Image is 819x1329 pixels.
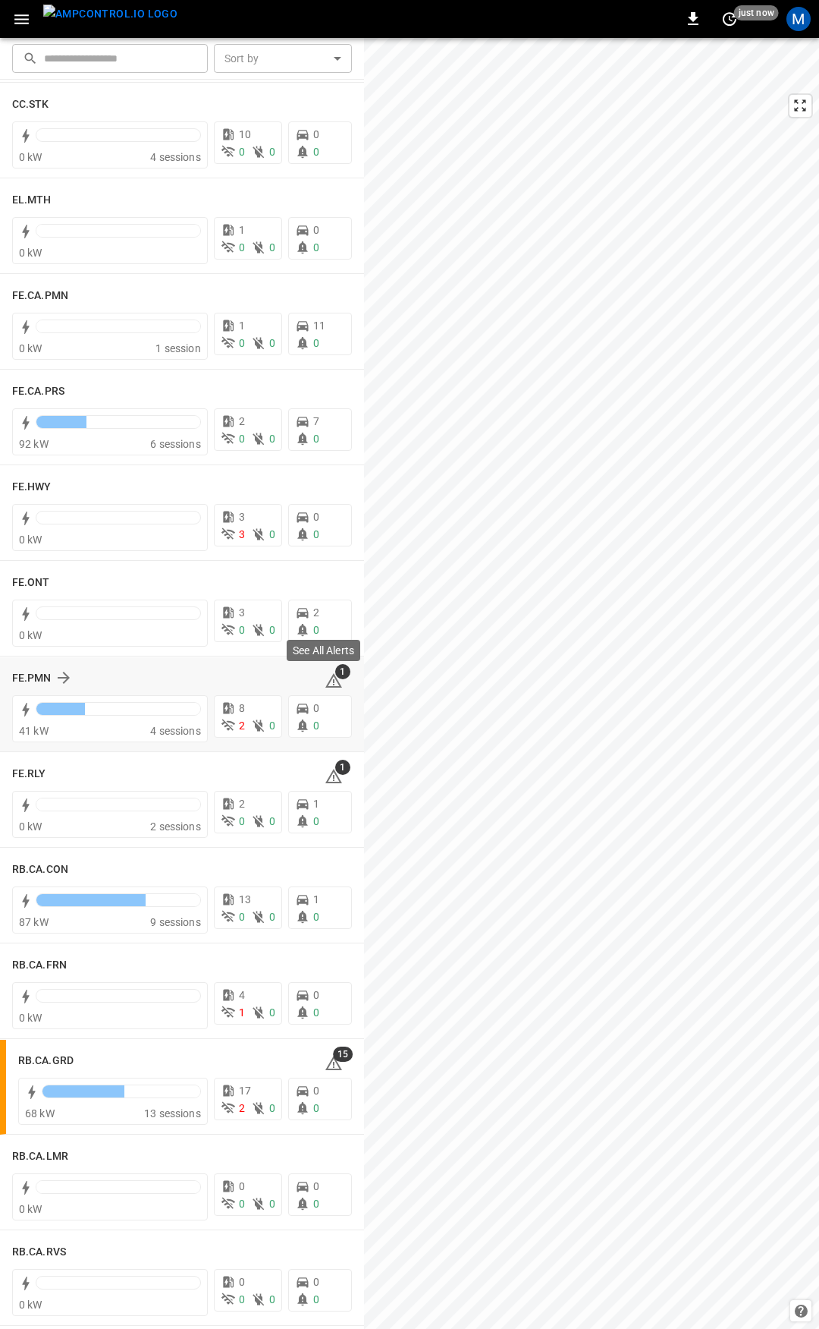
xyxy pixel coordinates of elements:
[269,720,275,732] span: 0
[12,670,52,687] h6: FE.PMN
[269,1006,275,1019] span: 0
[313,798,319,810] span: 1
[313,911,319,923] span: 0
[313,1102,319,1114] span: 0
[313,989,319,1001] span: 0
[239,241,245,254] span: 0
[239,1102,245,1114] span: 2
[19,151,42,163] span: 0 kW
[313,415,319,427] span: 7
[335,664,350,679] span: 1
[150,151,201,163] span: 4 sessions
[239,128,251,140] span: 10
[269,241,275,254] span: 0
[150,725,201,737] span: 4 sessions
[293,643,354,658] p: See All Alerts
[313,128,319,140] span: 0
[239,1180,245,1192] span: 0
[19,342,42,354] span: 0 kW
[239,720,245,732] span: 2
[313,511,319,523] span: 0
[313,320,325,332] span: 11
[239,1085,251,1097] span: 17
[12,479,52,496] h6: FE.HWY
[313,606,319,619] span: 2
[155,342,200,354] span: 1 session
[239,1198,245,1210] span: 0
[313,1180,319,1192] span: 0
[12,861,68,878] h6: RB.CA.CON
[313,224,319,236] span: 0
[144,1107,201,1120] span: 13 sessions
[19,916,49,928] span: 87 kW
[239,1006,245,1019] span: 1
[313,893,319,905] span: 1
[269,1198,275,1210] span: 0
[239,146,245,158] span: 0
[18,1053,74,1069] h6: RB.CA.GRD
[239,433,245,445] span: 0
[12,383,64,400] h6: FE.CA.PRS
[239,989,245,1001] span: 4
[239,1276,245,1288] span: 0
[19,820,42,833] span: 0 kW
[313,433,319,445] span: 0
[313,1006,319,1019] span: 0
[269,337,275,349] span: 0
[269,146,275,158] span: 0
[239,624,245,636] span: 0
[313,1276,319,1288] span: 0
[19,629,42,641] span: 0 kW
[150,820,201,833] span: 2 sessions
[269,433,275,445] span: 0
[269,528,275,540] span: 0
[313,815,319,827] span: 0
[364,38,819,1329] canvas: Map
[12,766,46,783] h6: FE.RLY
[239,893,251,905] span: 13
[19,438,49,450] span: 92 kW
[19,247,42,259] span: 0 kW
[19,534,42,546] span: 0 kW
[239,337,245,349] span: 0
[313,702,319,714] span: 0
[19,725,49,737] span: 41 kW
[313,1198,319,1210] span: 0
[19,1203,42,1215] span: 0 kW
[269,911,275,923] span: 0
[313,1293,319,1305] span: 0
[239,815,245,827] span: 0
[269,624,275,636] span: 0
[313,1085,319,1097] span: 0
[239,1293,245,1305] span: 0
[313,337,319,349] span: 0
[19,1012,42,1024] span: 0 kW
[12,575,50,591] h6: FE.ONT
[239,528,245,540] span: 3
[734,5,779,20] span: just now
[313,720,319,732] span: 0
[239,798,245,810] span: 2
[239,320,245,332] span: 1
[313,624,319,636] span: 0
[25,1107,55,1120] span: 68 kW
[239,415,245,427] span: 2
[12,192,52,209] h6: EL.MTH
[19,1299,42,1311] span: 0 kW
[335,760,350,775] span: 1
[313,528,319,540] span: 0
[239,606,245,619] span: 3
[717,7,742,31] button: set refresh interval
[12,96,49,113] h6: CC.STK
[786,7,811,31] div: profile-icon
[12,1148,68,1165] h6: RB.CA.LMR
[333,1047,353,1062] span: 15
[12,957,67,974] h6: RB.CA.FRN
[269,815,275,827] span: 0
[239,702,245,714] span: 8
[12,1244,66,1261] h6: RB.CA.RVS
[43,5,177,24] img: ampcontrol.io logo
[239,511,245,523] span: 3
[269,1102,275,1114] span: 0
[313,241,319,254] span: 0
